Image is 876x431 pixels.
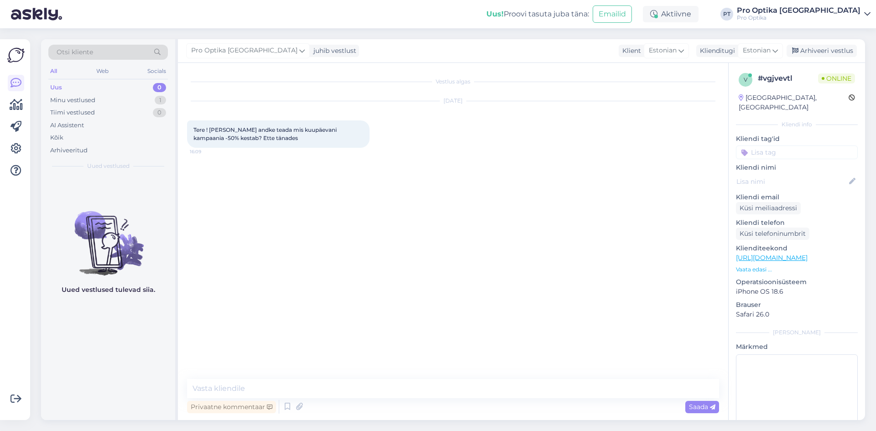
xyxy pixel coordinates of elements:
[486,9,589,20] div: Proovi tasuta juba täna:
[736,202,801,214] div: Küsi meiliaadressi
[736,287,858,296] p: iPhone OS 18.6
[50,83,62,92] div: Uus
[736,218,858,228] p: Kliendi telefon
[736,310,858,319] p: Safari 26.0
[737,7,871,21] a: Pro Optika [GEOGRAPHIC_DATA]Pro Optika
[743,46,771,56] span: Estonian
[193,126,338,141] span: Tere ! [PERSON_NAME] andke teada mis kuupäevani kampaania -50% kestab? Ette tänades
[57,47,93,57] span: Otsi kliente
[593,5,632,23] button: Emailid
[720,8,733,21] div: PT
[7,47,25,64] img: Askly Logo
[736,134,858,144] p: Kliendi tag'id
[736,120,858,129] div: Kliendi info
[310,46,356,56] div: juhib vestlust
[191,46,297,56] span: Pro Optika [GEOGRAPHIC_DATA]
[649,46,677,56] span: Estonian
[736,328,858,337] div: [PERSON_NAME]
[50,146,88,155] div: Arhiveeritud
[736,145,858,159] input: Lisa tag
[689,403,715,411] span: Saada
[744,76,747,83] span: v
[50,96,95,105] div: Minu vestlused
[50,121,84,130] div: AI Assistent
[737,7,860,14] div: Pro Optika [GEOGRAPHIC_DATA]
[87,162,130,170] span: Uued vestlused
[153,108,166,117] div: 0
[619,46,641,56] div: Klient
[696,46,735,56] div: Klienditugi
[736,300,858,310] p: Brauser
[153,83,166,92] div: 0
[486,10,504,18] b: Uus!
[187,401,276,413] div: Privaatne kommentaar
[758,73,818,84] div: # vgjvevtl
[736,192,858,202] p: Kliendi email
[187,78,719,86] div: Vestlus algas
[48,65,59,77] div: All
[736,244,858,253] p: Klienditeekond
[187,97,719,105] div: [DATE]
[736,163,858,172] p: Kliendi nimi
[155,96,166,105] div: 1
[739,93,849,112] div: [GEOGRAPHIC_DATA], [GEOGRAPHIC_DATA]
[94,65,110,77] div: Web
[190,148,224,155] span: 16:09
[41,195,175,277] img: No chats
[50,108,95,117] div: Tiimi vestlused
[736,265,858,274] p: Vaata edasi ...
[146,65,168,77] div: Socials
[736,342,858,352] p: Märkmed
[736,254,808,262] a: [URL][DOMAIN_NAME]
[643,6,699,22] div: Aktiivne
[737,14,860,21] div: Pro Optika
[50,133,63,142] div: Kõik
[818,73,855,83] span: Online
[62,285,155,295] p: Uued vestlused tulevad siia.
[736,277,858,287] p: Operatsioonisüsteem
[736,228,809,240] div: Küsi telefoninumbrit
[787,45,857,57] div: Arhiveeri vestlus
[736,177,847,187] input: Lisa nimi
